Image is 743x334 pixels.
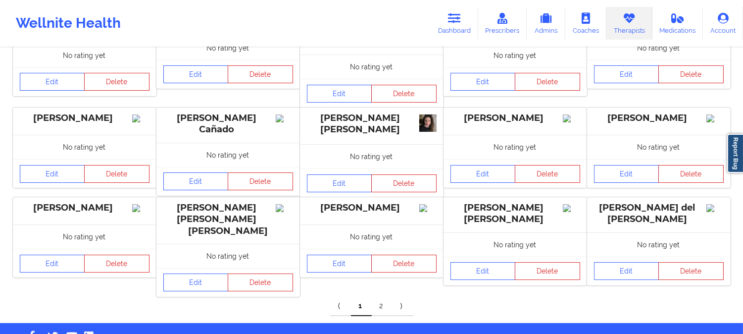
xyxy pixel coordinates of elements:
[450,112,580,124] div: [PERSON_NAME]
[163,202,293,236] div: [PERSON_NAME] [PERSON_NAME] [PERSON_NAME]
[563,204,580,212] img: Image%2Fplaceholer-image.png
[565,7,606,40] a: Coaches
[20,112,149,124] div: [PERSON_NAME]
[594,165,659,183] a: Edit
[156,244,300,268] div: No rating yet
[450,73,516,91] a: Edit
[594,112,724,124] div: [PERSON_NAME]
[163,65,229,83] a: Edit
[351,296,372,316] a: 1
[20,165,85,183] a: Edit
[527,7,565,40] a: Admins
[706,114,724,122] img: Image%2Fplaceholer-image.png
[372,296,393,316] a: 2
[652,7,703,40] a: Medications
[515,165,580,183] button: Delete
[84,73,149,91] button: Delete
[307,202,437,214] div: [PERSON_NAME]
[228,65,293,83] button: Delete
[371,174,437,192] button: Delete
[431,7,478,40] a: Dashboard
[450,165,516,183] a: Edit
[515,73,580,91] button: Delete
[20,255,85,273] a: Edit
[307,174,372,192] a: Edit
[276,204,293,212] img: Image%2Fplaceholer-image.png
[587,36,731,60] div: No rating yet
[13,224,156,249] div: No rating yet
[156,143,300,167] div: No rating yet
[419,114,437,132] img: 24c100ef-90d8-4529-91b7-24e667af5e6b_9dfb0d28-28f5-41ab-91e9-bba2c0cfda1eXLJV_MAYO_25.jpg
[20,73,85,91] a: Edit
[330,296,351,316] a: Previous item
[84,165,149,183] button: Delete
[478,7,527,40] a: Prescribers
[594,65,659,83] a: Edit
[163,274,229,291] a: Edit
[300,55,444,79] div: No rating yet
[515,262,580,280] button: Delete
[330,296,413,316] div: Pagination Navigation
[276,114,293,122] img: Image%2Fplaceholer-image.png
[163,172,229,190] a: Edit
[228,172,293,190] button: Delete
[419,204,437,212] img: Image%2Fplaceholer-image.png
[307,85,372,103] a: Edit
[587,232,731,257] div: No rating yet
[706,204,724,212] img: Image%2Fplaceholer-image.png
[727,134,743,173] a: Report Bug
[450,262,516,280] a: Edit
[563,114,580,122] img: Image%2Fplaceholer-image.png
[658,165,724,183] button: Delete
[444,135,587,159] div: No rating yet
[450,202,580,225] div: [PERSON_NAME] [PERSON_NAME]
[393,296,413,316] a: Next item
[307,112,437,135] div: [PERSON_NAME] [PERSON_NAME]
[13,43,156,67] div: No rating yet
[444,232,587,257] div: No rating yet
[444,43,587,67] div: No rating yet
[658,262,724,280] button: Delete
[594,202,724,225] div: [PERSON_NAME] del [PERSON_NAME]
[300,224,444,249] div: No rating yet
[371,255,437,273] button: Delete
[587,135,731,159] div: No rating yet
[132,204,149,212] img: Image%2Fplaceholer-image.png
[132,114,149,122] img: Image%2Fplaceholer-image.png
[20,202,149,214] div: [PERSON_NAME]
[606,7,652,40] a: Therapists
[703,7,743,40] a: Account
[163,112,293,135] div: [PERSON_NAME] Cañado
[371,85,437,103] button: Delete
[594,262,659,280] a: Edit
[307,255,372,273] a: Edit
[300,144,444,168] div: No rating yet
[228,274,293,291] button: Delete
[13,135,156,159] div: No rating yet
[156,36,300,60] div: No rating yet
[84,255,149,273] button: Delete
[658,65,724,83] button: Delete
